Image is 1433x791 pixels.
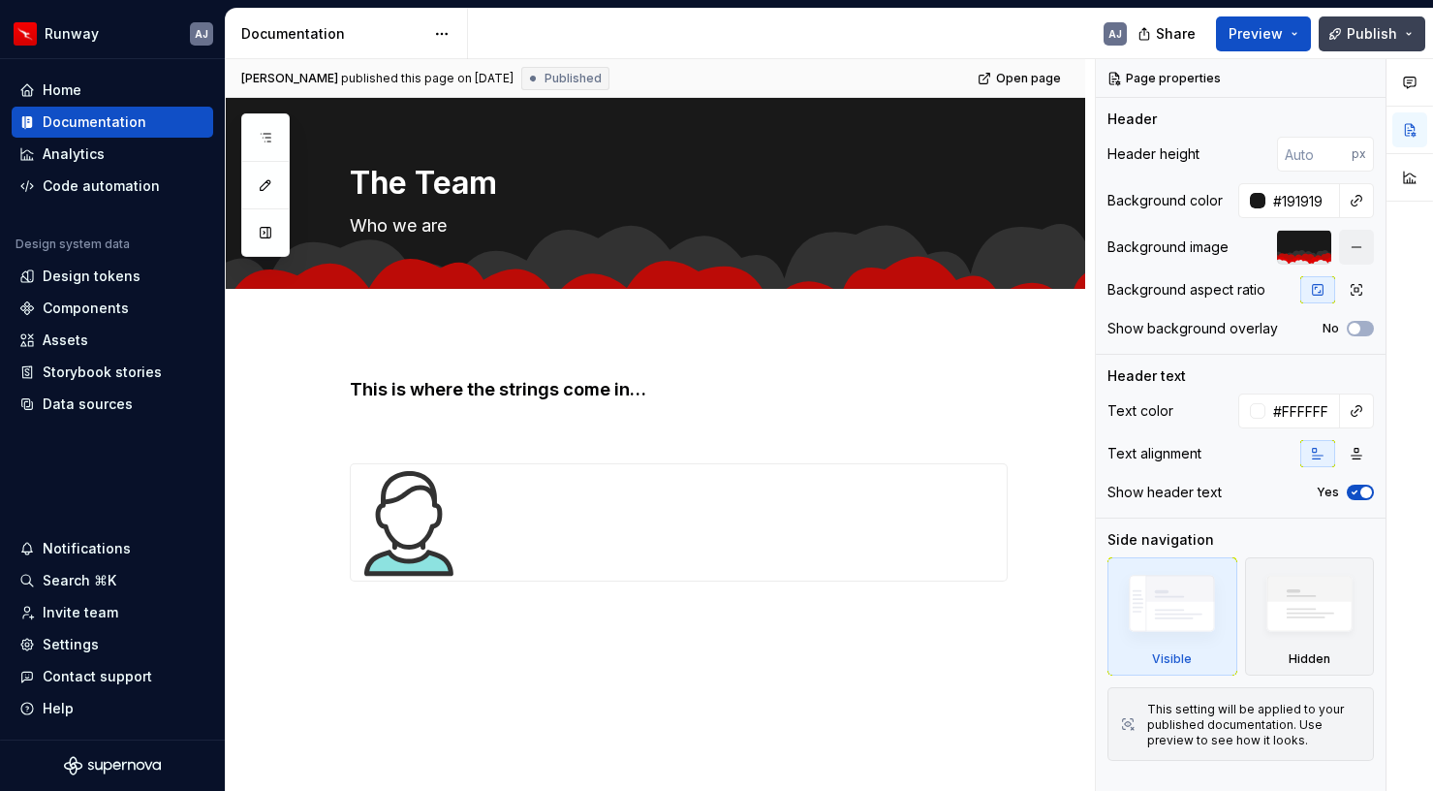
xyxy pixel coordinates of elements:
a: Documentation [12,107,213,138]
textarea: Who we are [346,210,1004,241]
input: Auto [1265,394,1340,428]
a: Components [12,293,213,324]
div: Design system data [16,237,130,252]
a: Settings [12,629,213,660]
div: AJ [1108,26,1122,42]
span: Open page [996,71,1061,86]
div: Search ⌘K [43,571,116,590]
div: Header text [1107,366,1186,386]
input: Auto [1265,183,1340,218]
div: Design tokens [43,267,140,286]
button: Help [12,693,213,724]
img: 7cc4ba35-4b16-41c8-b563-4100b2728174.svg [351,464,467,581]
a: Data sources [12,389,213,420]
label: No [1323,321,1339,336]
div: Hidden [1245,557,1375,676]
div: Show background overlay [1107,319,1278,338]
div: Invite team [43,603,118,622]
div: AJ [195,26,208,42]
h4: This is where the strings come in… [350,378,1008,401]
div: Documentation [241,24,424,44]
div: Notifications [43,539,131,558]
span: Share [1156,24,1196,44]
a: Analytics [12,139,213,170]
span: Preview [1229,24,1283,44]
div: Components [43,299,129,318]
div: Data sources [43,395,133,414]
a: Invite team [12,597,213,628]
a: Assets [12,325,213,356]
p: px [1352,146,1366,162]
div: published this page on [DATE] [341,71,514,86]
button: Preview [1216,16,1311,51]
span: Publish [1347,24,1397,44]
div: Home [43,80,81,100]
a: Open page [972,65,1070,92]
svg: Supernova Logo [64,756,161,775]
button: Contact support [12,661,213,692]
div: Hidden [1289,651,1330,667]
div: Show header text [1107,483,1222,502]
div: Background image [1107,237,1229,257]
div: Visible [1152,651,1192,667]
button: RunwayAJ [4,13,221,54]
div: Background aspect ratio [1107,280,1265,300]
img: 6b187050-a3ed-48aa-8485-808e17fcee26.png [14,22,37,46]
input: Auto [1277,137,1352,172]
span: Published [545,71,602,86]
div: Side navigation [1107,530,1214,550]
div: This setting will be applied to your published documentation. Use preview to see how it looks. [1147,702,1361,748]
div: Text alignment [1107,444,1201,463]
button: Notifications [12,533,213,564]
div: Storybook stories [43,363,162,382]
div: Documentation [43,112,146,132]
a: Home [12,75,213,106]
div: Help [43,699,74,718]
div: Visible [1107,557,1237,676]
div: Settings [43,635,99,654]
div: Code automation [43,176,160,196]
label: Yes [1317,485,1339,500]
a: Code automation [12,171,213,202]
span: [PERSON_NAME] [241,71,338,86]
button: Publish [1319,16,1425,51]
button: Share [1128,16,1208,51]
a: Design tokens [12,261,213,292]
div: Header [1107,110,1157,129]
div: Assets [43,331,88,350]
div: Contact support [43,667,152,686]
div: Analytics [43,144,105,164]
div: Background color [1107,191,1223,210]
a: Storybook stories [12,357,213,388]
button: Search ⌘K [12,565,213,596]
div: Text color [1107,401,1173,421]
div: Header height [1107,144,1199,164]
div: Runway [45,24,99,44]
textarea: The Team [346,160,1004,206]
